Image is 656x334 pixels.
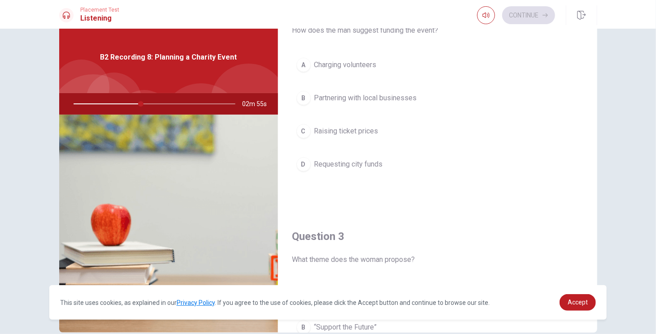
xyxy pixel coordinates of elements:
div: A [296,58,311,72]
div: cookieconsent [49,285,607,320]
span: Partnering with local businesses [314,93,417,103]
span: What theme does the woman propose? [292,254,583,265]
span: How does the man suggest funding the event? [292,25,583,36]
button: ACharging volunteers [292,54,583,76]
button: A“Celebrate Community” [292,283,583,305]
span: B2 Recording 8: Planning a Charity Event [100,52,237,63]
div: B [296,91,311,105]
h1: Listening [81,13,120,24]
span: “Support the Future” [314,322,377,333]
h4: Question 3 [292,229,583,244]
div: D [296,157,311,171]
button: CRaising ticket prices [292,120,583,142]
span: Charging volunteers [314,60,377,70]
a: dismiss cookie message [560,294,596,311]
span: Requesting city funds [314,159,383,170]
span: Placement Test [81,7,120,13]
img: B2 Recording 8: Planning a Charity Event [59,115,278,333]
span: Accept [568,299,588,306]
div: C [296,124,311,138]
a: Privacy Policy [177,299,215,306]
button: BPartnering with local businesses [292,87,583,109]
span: 02m 55s [243,93,274,115]
button: DRequesting city funds [292,153,583,176]
span: Raising ticket prices [314,126,378,137]
span: This site uses cookies, as explained in our . If you agree to the use of cookies, please click th... [60,299,490,306]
